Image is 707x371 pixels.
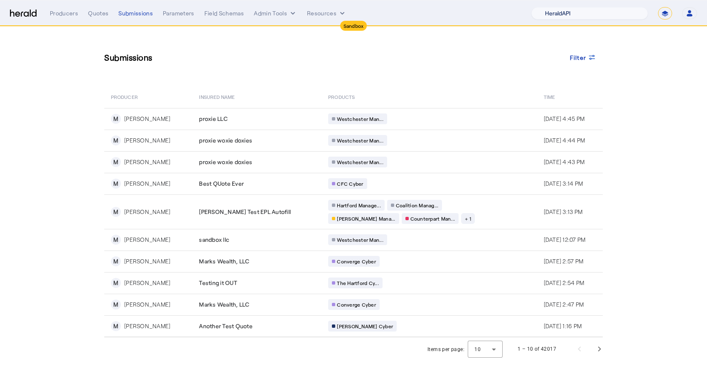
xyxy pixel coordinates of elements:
span: PRODUCER [111,92,138,101]
span: [DATE] 4:44 PM [544,137,585,144]
span: proxie woxie doxies [199,158,252,166]
span: [DATE] 2:54 PM [544,279,584,286]
div: [PERSON_NAME] [124,158,170,166]
div: Quotes [88,9,108,17]
span: [PERSON_NAME] Cyber [337,323,393,329]
span: Time [544,92,555,101]
span: Marks Wealth, LLC [199,300,249,309]
button: Next page [589,339,609,359]
span: [DATE] 3:13 PM [544,208,583,215]
span: Marks Wealth, LLC [199,257,249,265]
div: [PERSON_NAME] [124,279,170,287]
div: [PERSON_NAME] [124,208,170,216]
span: [DATE] 1:16 PM [544,322,582,329]
span: PRODUCTS [328,92,355,101]
span: Another Test Quote [199,322,253,330]
span: Westchester Man... [337,236,383,243]
span: The Hartford Cy... [337,280,379,286]
span: Coalition Manag... [396,202,439,209]
span: Converge Cyber [337,301,376,308]
span: Counterpart Man... [410,215,455,222]
span: Filter [570,53,587,62]
div: 1 – 10 of 42017 [518,345,556,353]
span: Westchester Man... [337,115,383,122]
button: Filter [563,50,603,65]
span: [DATE] 2:47 PM [544,301,584,308]
span: Westchester Man... [337,137,383,144]
span: [PERSON_NAME] Test EPL Autofill [199,208,291,216]
div: Items per page: [427,345,464,354]
span: + 1 [465,215,471,222]
div: Sandbox [340,21,367,31]
div: M [111,300,121,310]
span: [PERSON_NAME] Mana... [337,215,395,222]
div: Producers [50,9,78,17]
span: proxie LLC [199,115,228,123]
div: Submissions [118,9,153,17]
div: [PERSON_NAME] [124,257,170,265]
div: [PERSON_NAME] [124,322,170,330]
div: M [111,321,121,331]
div: M [111,256,121,266]
span: [DATE] 2:57 PM [544,258,584,265]
span: proxie woxie doxies [199,136,252,145]
button: internal dropdown menu [254,9,297,17]
span: sandbox llc [199,236,229,244]
div: M [111,207,121,217]
div: [PERSON_NAME] [124,115,170,123]
div: [PERSON_NAME] [124,136,170,145]
div: [PERSON_NAME] [124,179,170,188]
span: Westchester Man... [337,159,383,165]
span: Best QUote Ever [199,179,244,188]
span: Testing it OUT [199,279,237,287]
table: Table view of all submissions by your platform [104,85,603,337]
div: Parameters [163,9,194,17]
span: [DATE] 4:45 PM [544,115,585,122]
span: [DATE] 3:14 PM [544,180,583,187]
span: [DATE] 12:07 PM [544,236,586,243]
button: Resources dropdown menu [307,9,346,17]
span: [DATE] 4:43 PM [544,158,585,165]
div: M [111,235,121,245]
span: Hartford Manage... [337,202,381,209]
span: Insured Name [199,92,235,101]
div: M [111,179,121,189]
span: CFC Cyber [337,180,363,187]
span: Converge Cyber [337,258,376,265]
div: M [111,278,121,288]
img: Herald Logo [10,10,37,17]
div: M [111,114,121,124]
div: [PERSON_NAME] [124,300,170,309]
h3: Submissions [104,52,152,63]
div: M [111,135,121,145]
div: Field Schemas [204,9,244,17]
div: [PERSON_NAME] [124,236,170,244]
div: M [111,157,121,167]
